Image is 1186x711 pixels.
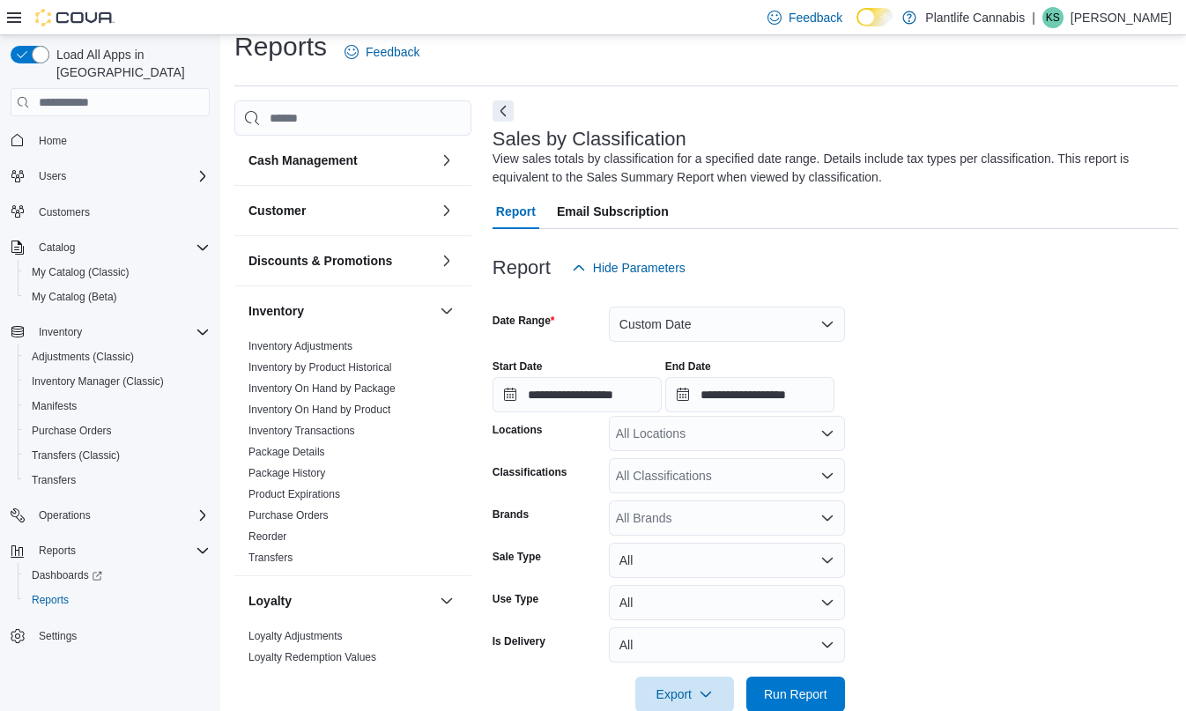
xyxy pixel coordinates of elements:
button: Settings [4,623,217,648]
label: Locations [493,423,543,437]
span: My Catalog (Classic) [25,262,210,283]
span: Run Report [764,685,827,703]
button: Next [493,100,514,122]
span: Manifests [25,396,210,417]
a: Product Expirations [248,488,340,500]
span: Reports [32,593,69,607]
span: Purchase Orders [25,420,210,441]
span: Hide Parameters [593,259,686,277]
a: Package History [248,467,325,479]
button: Open list of options [820,511,834,525]
span: Inventory [39,325,82,339]
span: Load All Apps in [GEOGRAPHIC_DATA] [49,46,210,81]
h3: Sales by Classification [493,129,686,150]
label: End Date [665,359,711,374]
button: My Catalog (Beta) [18,285,217,309]
span: Catalog [32,237,210,258]
button: My Catalog (Classic) [18,260,217,285]
span: Product Expirations [248,487,340,501]
h3: Report [493,257,551,278]
span: Dashboards [32,568,102,582]
span: Reports [25,589,210,611]
a: Purchase Orders [248,509,329,522]
button: All [609,543,845,578]
a: Home [32,130,74,152]
span: Inventory Transactions [248,424,355,438]
button: Cash Management [436,150,457,171]
div: Kris Swick [1042,7,1064,28]
a: Manifests [25,396,84,417]
label: Start Date [493,359,543,374]
button: Loyalty [436,590,457,611]
a: Adjustments (Classic) [25,346,141,367]
button: Inventory [436,300,457,322]
h1: Reports [234,29,327,64]
img: Cova [35,9,115,26]
span: Transfers (Classic) [32,448,120,463]
button: Reports [18,588,217,612]
a: Feedback [337,34,426,70]
span: Purchase Orders [32,424,112,438]
a: Inventory Manager (Classic) [25,371,171,392]
label: Is Delivery [493,634,545,648]
button: Reports [32,540,83,561]
p: Plantlife Cannabis [925,7,1025,28]
span: Users [32,166,210,187]
span: Manifests [32,399,77,413]
input: Press the down key to open a popover containing a calendar. [493,377,662,412]
button: Discounts & Promotions [436,250,457,271]
button: Operations [4,503,217,528]
span: My Catalog (Classic) [32,265,130,279]
span: Customers [32,201,210,223]
span: Home [32,129,210,151]
button: Home [4,127,217,152]
a: Settings [32,626,84,647]
button: Customer [248,202,433,219]
span: Report [496,194,536,229]
button: Catalog [32,237,82,258]
label: Classifications [493,465,567,479]
a: Package Details [248,446,325,458]
label: Sale Type [493,550,541,564]
button: Open list of options [820,469,834,483]
button: Custom Date [609,307,845,342]
button: All [609,585,845,620]
span: Loyalty Redemption Values [248,650,376,664]
button: Inventory [32,322,89,343]
span: Adjustments (Classic) [25,346,210,367]
span: Transfers (Classic) [25,445,210,466]
button: Purchase Orders [18,418,217,443]
h3: Cash Management [248,152,358,169]
button: Manifests [18,394,217,418]
span: Catalog [39,241,75,255]
span: Inventory Manager (Classic) [25,371,210,392]
a: Inventory On Hand by Product [248,404,390,416]
span: Inventory Manager (Classic) [32,374,164,389]
button: Users [4,164,217,189]
span: Reorder [248,530,286,544]
button: Adjustments (Classic) [18,344,217,369]
span: Transfers [32,473,76,487]
h3: Discounts & Promotions [248,252,392,270]
input: Press the down key to open a popover containing a calendar. [665,377,834,412]
label: Date Range [493,314,555,328]
span: Transfers [25,470,210,491]
a: Loyalty Adjustments [248,630,343,642]
span: Inventory Adjustments [248,339,352,353]
button: Operations [32,505,98,526]
span: Home [39,134,67,148]
button: Inventory [248,302,433,320]
a: Inventory On Hand by Package [248,382,396,395]
h3: Customer [248,202,306,219]
button: Hide Parameters [565,250,693,285]
label: Use Type [493,592,538,606]
span: Feedback [366,43,419,61]
a: Inventory Transactions [248,425,355,437]
button: Customers [4,199,217,225]
span: Package History [248,466,325,480]
a: Customers [32,202,97,223]
a: Loyalty Redemption Values [248,651,376,663]
span: Transfers [248,551,293,565]
span: Package Details [248,445,325,459]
